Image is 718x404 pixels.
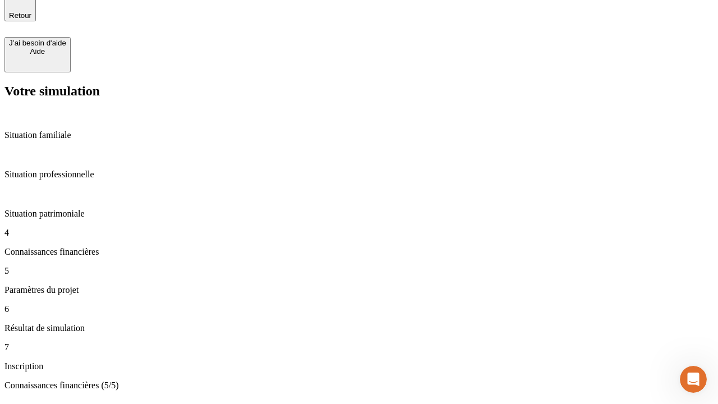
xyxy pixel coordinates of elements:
[4,130,714,140] p: Situation familiale
[4,323,714,333] p: Résultat de simulation
[680,366,707,393] iframe: Intercom live chat
[4,380,714,391] p: Connaissances financières (5/5)
[4,266,714,276] p: 5
[9,39,66,47] div: J’ai besoin d'aide
[4,361,714,371] p: Inscription
[4,37,71,72] button: J’ai besoin d'aideAide
[9,11,31,20] span: Retour
[4,304,714,314] p: 6
[4,342,714,352] p: 7
[9,47,66,56] div: Aide
[4,84,714,99] h2: Votre simulation
[4,285,714,295] p: Paramètres du projet
[4,169,714,180] p: Situation professionnelle
[4,228,714,238] p: 4
[4,209,714,219] p: Situation patrimoniale
[4,247,714,257] p: Connaissances financières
